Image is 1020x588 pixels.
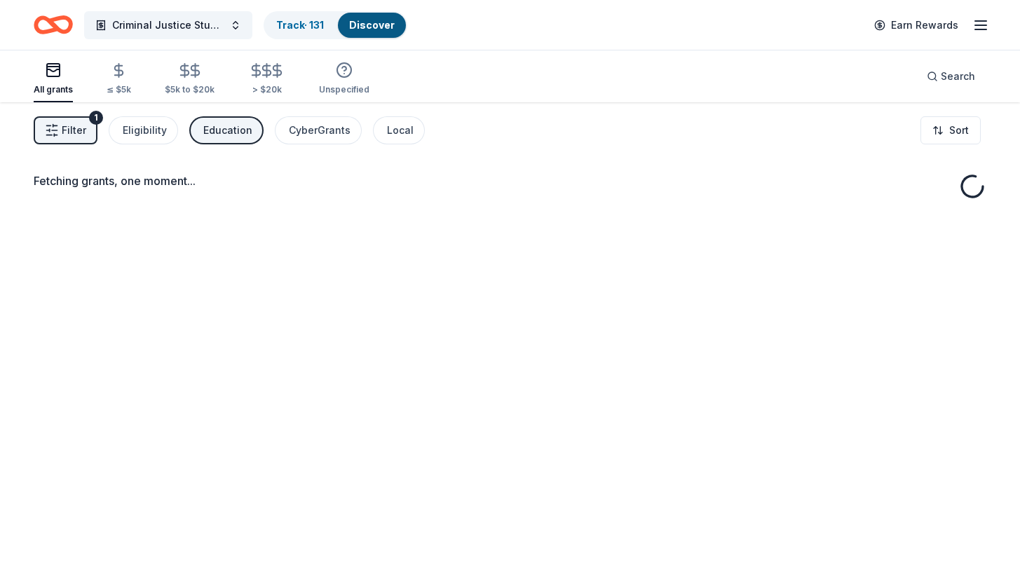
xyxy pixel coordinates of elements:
div: Local [387,122,414,139]
button: ≤ $5k [107,57,131,102]
button: Eligibility [109,116,178,144]
button: Local [373,116,425,144]
div: Eligibility [123,122,167,139]
div: $5k to $20k [165,84,215,95]
a: Earn Rewards [866,13,967,38]
button: Criminal Justice Students in Action [84,11,252,39]
div: ≤ $5k [107,84,131,95]
div: Education [203,122,252,139]
span: Sort [949,122,969,139]
div: CyberGrants [289,122,351,139]
div: All grants [34,84,73,95]
div: Fetching grants, one moment... [34,172,986,189]
button: CyberGrants [275,116,362,144]
button: Sort [920,116,981,144]
a: Home [34,8,73,41]
button: Track· 131Discover [264,11,407,39]
span: Criminal Justice Students in Action [112,17,224,34]
button: $5k to $20k [165,57,215,102]
a: Discover [349,19,395,31]
button: Unspecified [319,56,369,102]
button: Search [916,62,986,90]
button: > $20k [248,57,285,102]
button: Filter1 [34,116,97,144]
div: > $20k [248,84,285,95]
a: Track· 131 [276,19,324,31]
div: Unspecified [319,84,369,95]
div: 1 [89,111,103,125]
span: Filter [62,122,86,139]
button: All grants [34,56,73,102]
button: Education [189,116,264,144]
span: Search [941,68,975,85]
